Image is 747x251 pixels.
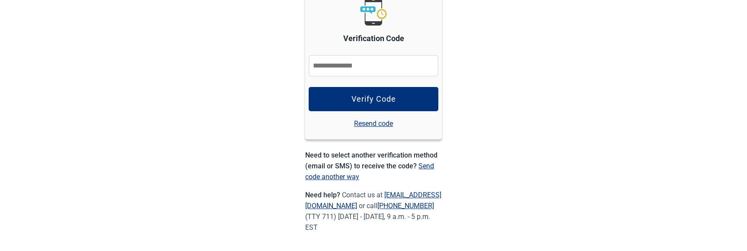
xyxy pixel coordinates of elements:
a: Resend code [354,118,393,129]
span: Need help? [305,191,342,199]
span: [DATE] - [DATE], 9 a.m. - 5 p.m. EST [305,212,430,232]
span: Contact us at [305,191,441,210]
button: Verify Code [309,87,438,111]
div: Verify Code [351,95,396,103]
a: [EMAIL_ADDRESS][DOMAIN_NAME] [305,191,441,210]
a: [PHONE_NUMBER] [377,202,434,210]
label: Verification Code [343,32,404,45]
span: Need to select another verification method (email or SMS) to receive the code? [305,151,437,170]
span: or call (TTY 711) [305,202,434,221]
